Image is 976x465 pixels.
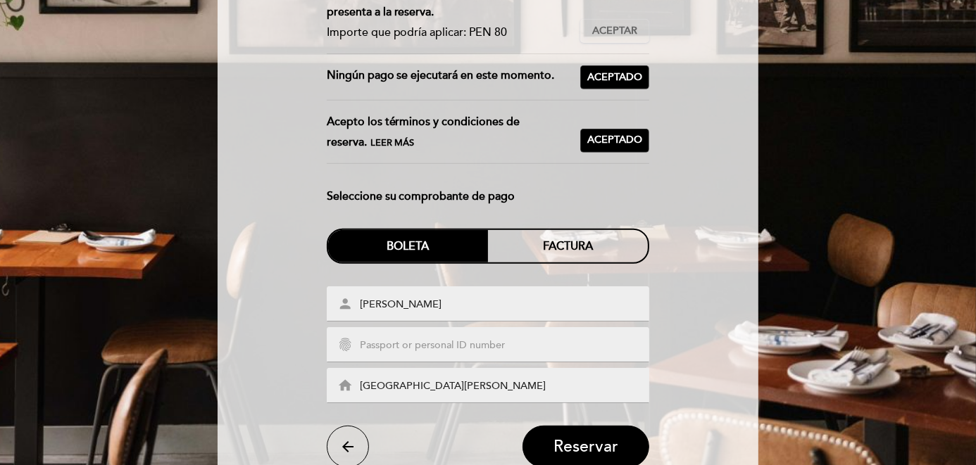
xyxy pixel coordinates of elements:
i: person [337,296,353,312]
i: home [337,378,353,393]
span: Leer más [370,137,415,148]
div: Importe que podría aplicar: PEN 80 [327,23,570,43]
i: arrow_back [339,438,356,455]
div: Factura [488,230,648,262]
i: fingerprint [337,337,353,352]
input: Passport or personal ID number [358,338,651,354]
span: Aceptado [587,70,642,85]
button: Aceptado [580,129,649,153]
div: Acepto los términos y condiciones de reserva. [327,112,581,153]
span: Seleccione su comprobante de pago [327,186,515,207]
div: Ningún pago se ejecutará en este momento. [327,65,581,89]
input: Dirección [358,378,651,395]
div: Boleta [328,230,488,262]
input: Nombre completo [358,297,651,313]
button: Aceptado [580,65,649,89]
span: Aceptado [587,133,642,148]
span: Aceptar [592,24,637,39]
button: Aceptar [580,19,649,43]
span: Reservar [553,438,618,457]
